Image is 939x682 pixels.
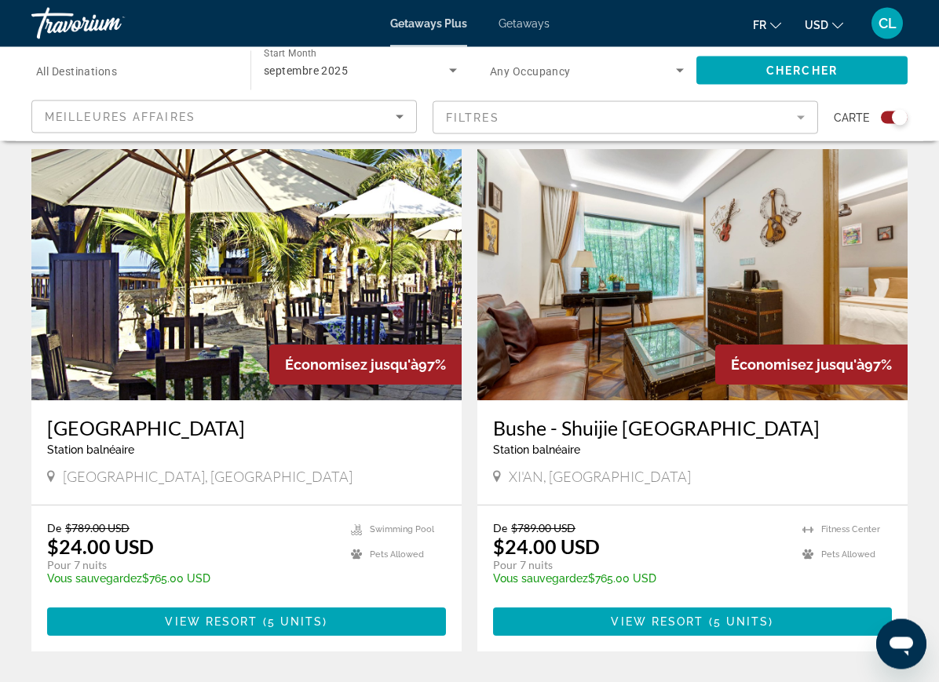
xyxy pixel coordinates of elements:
[370,525,434,535] span: Swimming Pool
[165,616,258,629] span: View Resort
[31,3,188,44] a: Travorium
[47,608,446,636] button: View Resort(5 units)
[493,559,787,573] p: Pour 7 nuits
[493,573,787,585] p: $765.00 USD
[821,550,875,560] span: Pets Allowed
[509,469,691,486] span: XI'AN, [GEOGRAPHIC_DATA]
[269,345,462,385] div: 97%
[490,65,571,78] span: Any Occupancy
[704,616,774,629] span: ( )
[696,57,908,85] button: Chercher
[834,107,869,129] span: Carte
[715,345,908,385] div: 97%
[47,522,61,535] span: De
[493,573,588,585] span: Vous sauvegardez
[753,13,781,36] button: Change language
[867,7,908,40] button: User Menu
[31,150,462,401] img: 7647O01X.jpg
[45,108,404,126] mat-select: Sort by
[731,357,864,374] span: Économisez jusqu'à
[47,559,335,573] p: Pour 7 nuits
[805,13,843,36] button: Change currency
[36,65,117,78] span: All Destinations
[753,19,766,31] span: fr
[611,616,703,629] span: View Resort
[499,17,550,30] a: Getaways
[477,150,908,401] img: F448I01X.jpg
[879,16,897,31] span: CL
[47,417,446,440] a: [GEOGRAPHIC_DATA]
[714,616,769,629] span: 5 units
[47,573,142,585] span: Vous sauvegardez
[47,573,335,585] p: $765.00 USD
[45,111,195,123] span: Meilleures affaires
[511,522,575,535] span: $789.00 USD
[63,469,353,486] span: [GEOGRAPHIC_DATA], [GEOGRAPHIC_DATA]
[493,608,892,636] button: View Resort(5 units)
[493,522,507,535] span: De
[264,64,348,77] span: septembre 2025
[285,357,418,374] span: Économisez jusqu'à
[493,417,892,440] a: Bushe - Shuijie [GEOGRAPHIC_DATA]
[258,616,328,629] span: ( )
[493,535,600,559] p: $24.00 USD
[65,522,130,535] span: $789.00 USD
[268,616,323,629] span: 5 units
[805,19,828,31] span: USD
[821,525,880,535] span: Fitness Center
[766,64,838,77] span: Chercher
[370,550,424,560] span: Pets Allowed
[390,17,467,30] a: Getaways Plus
[47,444,134,457] span: Station balnéaire
[433,100,818,135] button: Filter
[876,619,926,669] iframe: Bouton de lancement de la fenêtre de messagerie
[493,444,580,457] span: Station balnéaire
[264,49,316,60] span: Start Month
[47,535,154,559] p: $24.00 USD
